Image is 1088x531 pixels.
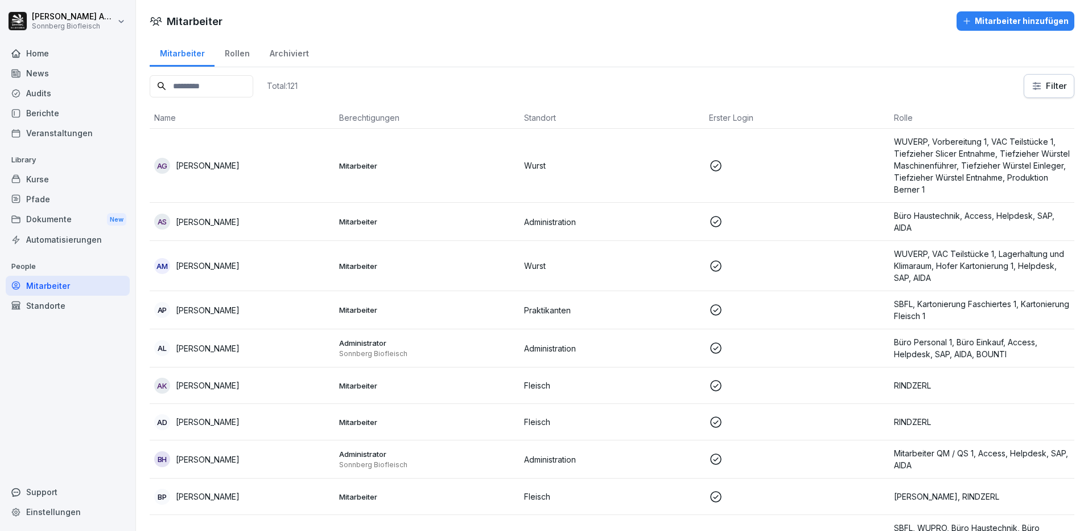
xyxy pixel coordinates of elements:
[894,336,1070,360] p: Büro Personal 1, Büro Einkauf, Access, Helpdesk, SAP, AIDA, BOUNTI
[894,298,1070,322] p: SBFL, Kartonierung Faschiertes 1, Kartonierung Fleisch 1
[520,107,704,129] th: Standort
[1031,80,1067,92] div: Filter
[524,342,700,354] p: Administration
[6,482,130,502] div: Support
[339,349,515,358] p: Sonnberg Biofleisch
[154,302,170,318] div: AP
[6,276,130,296] a: Mitarbeiter
[154,258,170,274] div: AM
[524,160,700,171] p: Wurst
[524,304,700,316] p: Praktikanten
[339,338,515,348] p: Administrator
[6,43,130,63] a: Home
[215,38,259,67] a: Rollen
[524,416,700,428] p: Fleisch
[176,260,240,272] p: [PERSON_NAME]
[894,491,1070,503] p: [PERSON_NAME], RINDZERL
[704,107,889,129] th: Erster Login
[176,160,240,171] p: [PERSON_NAME]
[524,260,700,272] p: Wurst
[962,15,1069,27] div: Mitarbeiter hinzufügen
[339,492,515,502] p: Mitarbeiter
[267,80,298,91] p: Total: 121
[524,216,700,228] p: Administration
[176,216,240,228] p: [PERSON_NAME]
[894,379,1070,391] p: RINDZERL
[154,340,170,356] div: AL
[6,103,130,123] a: Berichte
[957,11,1074,31] button: Mitarbeiter hinzufügen
[339,381,515,391] p: Mitarbeiter
[894,248,1070,284] p: WUVERP, VAC Teilstücke 1, Lagerhaltung und Klimaraum, Hofer Kartonierung 1, Helpdesk, SAP, AIDA
[889,107,1074,129] th: Rolle
[6,169,130,189] a: Kurse
[176,379,240,391] p: [PERSON_NAME]
[154,451,170,467] div: BH
[150,107,335,129] th: Name
[176,491,240,503] p: [PERSON_NAME]
[524,379,700,391] p: Fleisch
[150,38,215,67] a: Mitarbeiter
[176,304,240,316] p: [PERSON_NAME]
[6,209,130,230] a: DokumenteNew
[894,416,1070,428] p: RINDZERL
[6,230,130,250] a: Automatisierungen
[339,161,515,171] p: Mitarbeiter
[339,305,515,315] p: Mitarbeiter
[32,12,115,22] p: [PERSON_NAME] Anibas
[6,123,130,143] a: Veranstaltungen
[32,22,115,30] p: Sonnberg Biofleisch
[339,449,515,459] p: Administrator
[339,217,515,227] p: Mitarbeiter
[259,38,319,67] a: Archiviert
[6,63,130,83] a: News
[167,14,222,29] h1: Mitarbeiter
[176,454,240,465] p: [PERSON_NAME]
[107,213,126,226] div: New
[154,158,170,174] div: AG
[6,151,130,169] p: Library
[176,416,240,428] p: [PERSON_NAME]
[1024,75,1074,97] button: Filter
[894,210,1070,234] p: Büro Haustechnik, Access, Helpdesk, SAP, AIDA
[154,489,170,505] div: BP
[894,447,1070,471] p: Mitarbeiter QM / QS 1, Access, Helpdesk, SAP, AIDA
[524,454,700,465] p: Administration
[6,296,130,316] a: Standorte
[176,342,240,354] p: [PERSON_NAME]
[894,136,1070,195] p: WUVERP, Vorbereitung 1, VAC Teilstücke 1, Tiefzieher Slicer Entnahme, Tiefzieher Würstel Maschine...
[339,261,515,271] p: Mitarbeiter
[335,107,520,129] th: Berechtigungen
[6,189,130,209] a: Pfade
[6,258,130,276] p: People
[6,83,130,103] a: Audits
[339,417,515,427] p: Mitarbeiter
[154,378,170,394] div: AK
[524,491,700,503] p: Fleisch
[154,214,170,230] div: AS
[154,414,170,430] div: AD
[6,209,130,230] div: Dokumente
[339,460,515,469] p: Sonnberg Biofleisch
[6,502,130,522] a: Einstellungen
